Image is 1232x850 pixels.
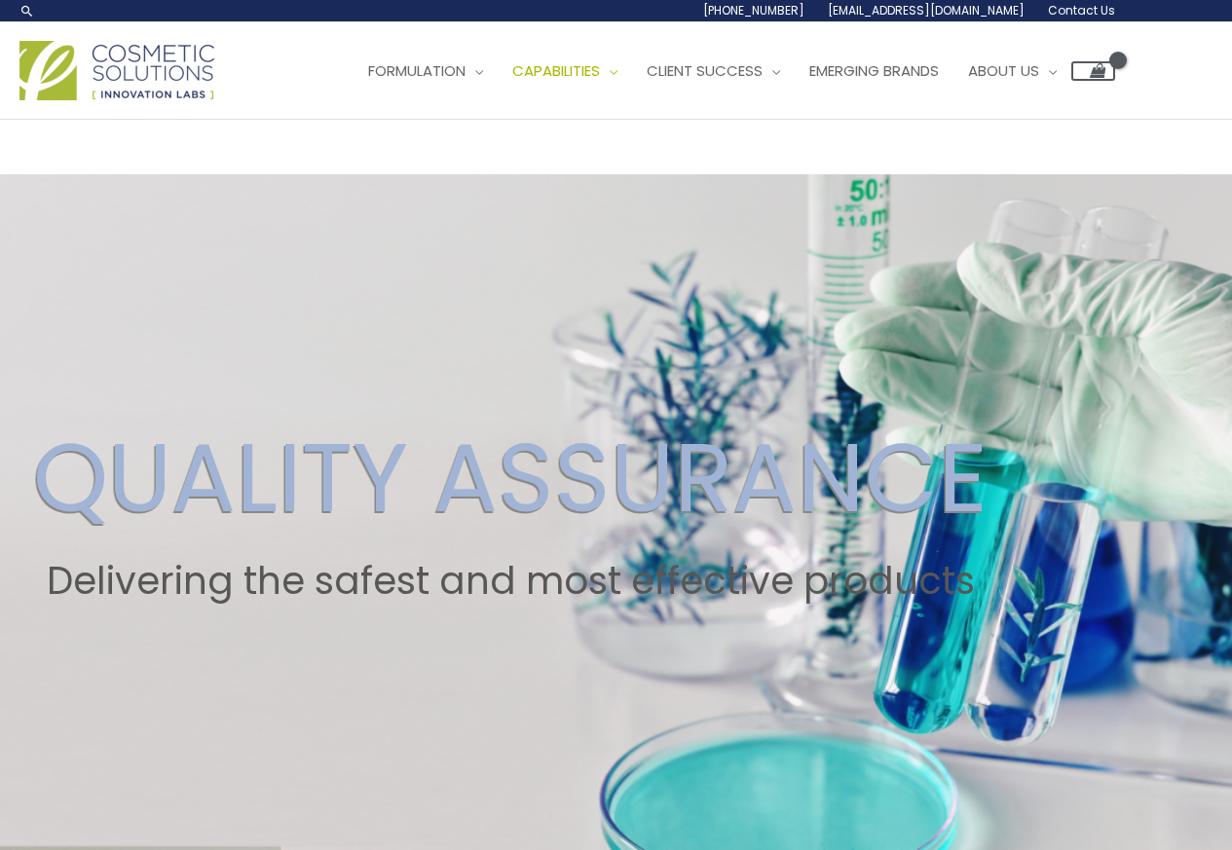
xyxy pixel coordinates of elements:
[632,42,795,100] a: Client Success
[647,60,763,81] span: Client Success
[33,559,988,604] h2: Delivering the safest and most effective products
[1071,61,1115,81] a: View Shopping Cart, empty
[498,42,632,100] a: Capabilities
[339,42,1115,100] nav: Site Navigation
[968,60,1039,81] span: About Us
[33,421,988,536] h2: QUALITY ASSURANCE
[354,42,498,100] a: Formulation
[703,2,804,18] span: [PHONE_NUMBER]
[368,60,466,81] span: Formulation
[795,42,953,100] a: Emerging Brands
[512,60,600,81] span: Capabilities
[809,60,939,81] span: Emerging Brands
[953,42,1071,100] a: About Us
[19,3,35,18] a: Search icon link
[828,2,1025,18] span: [EMAIL_ADDRESS][DOMAIN_NAME]
[19,41,214,100] img: Cosmetic Solutions Logo
[1048,2,1115,18] span: Contact Us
